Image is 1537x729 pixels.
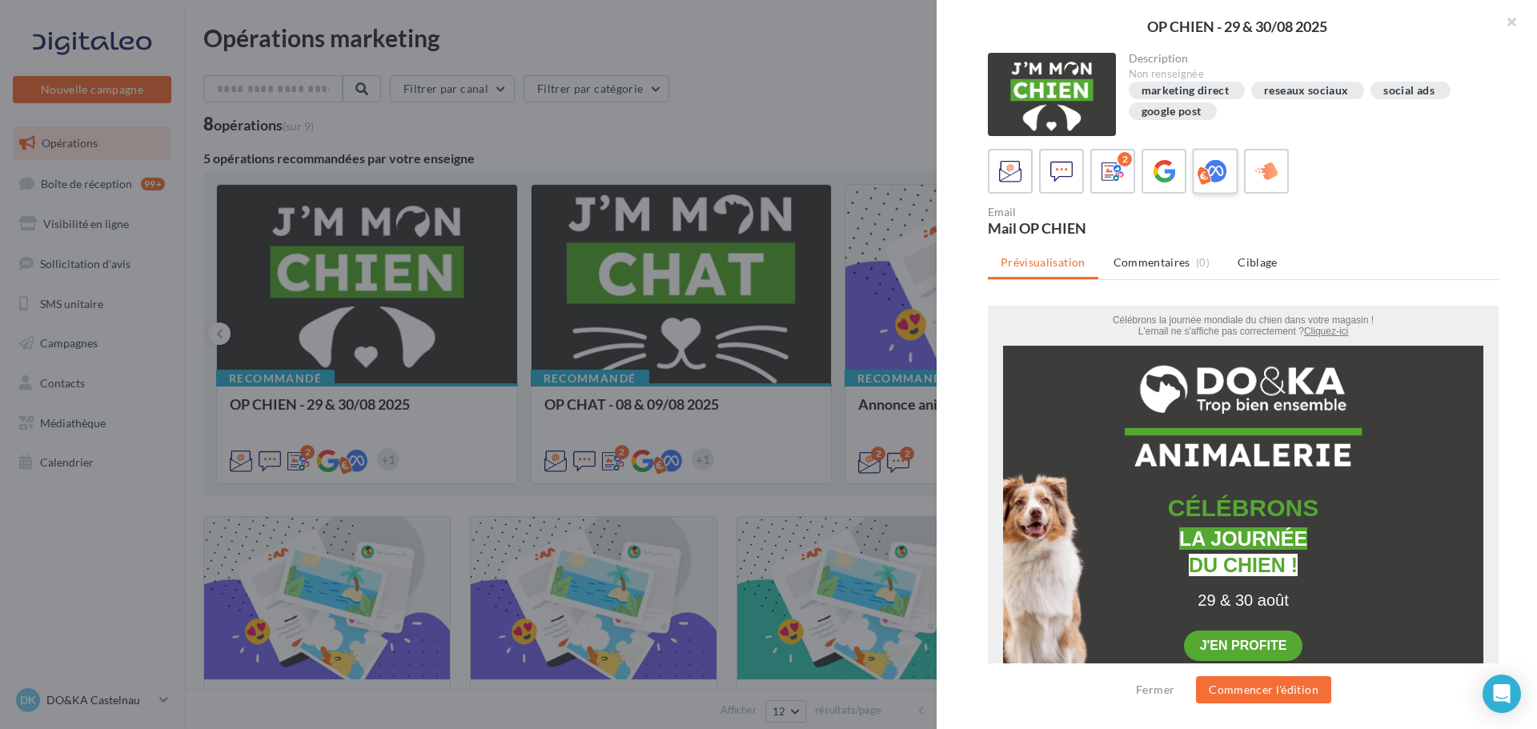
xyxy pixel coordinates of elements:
span: L'email ne s'affiche pas correctement ? [150,20,316,31]
div: google post [1142,106,1202,118]
img: logo_doka_Animalerie_Horizontal_fond_transparent-4.png [31,56,480,172]
span: (0) [1196,256,1210,269]
div: reseaux sociaux [1264,85,1348,97]
div: 2 [1118,152,1132,166]
button: Commencer l'édition [1196,676,1331,703]
div: OP CHIEN - 29 & 30/08 2025 [962,19,1511,34]
span: 29 & 30 août [210,286,300,303]
div: Non renseignée [1129,67,1487,82]
strong: CÉLÉBRONS [180,189,331,215]
div: Open Intercom Messenger [1483,675,1521,713]
div: Description [1129,53,1487,64]
span: Célébrons la journée mondiale du chien dans votre magasin ! [125,9,386,20]
button: Fermer [1130,680,1181,699]
span: Ciblage [1238,255,1277,269]
div: Mail OP CHIEN [988,221,1237,235]
div: Email [988,206,1237,218]
span: Commentaires [1114,254,1190,270]
a: Cliquez-ici [316,20,360,31]
a: J'EN PROFITE [212,333,299,347]
span: DU CHIEN ! [201,248,310,270]
div: marketing direct [1142,85,1230,97]
span: LA JOURNÉE [191,222,319,244]
div: social ads [1383,85,1435,97]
